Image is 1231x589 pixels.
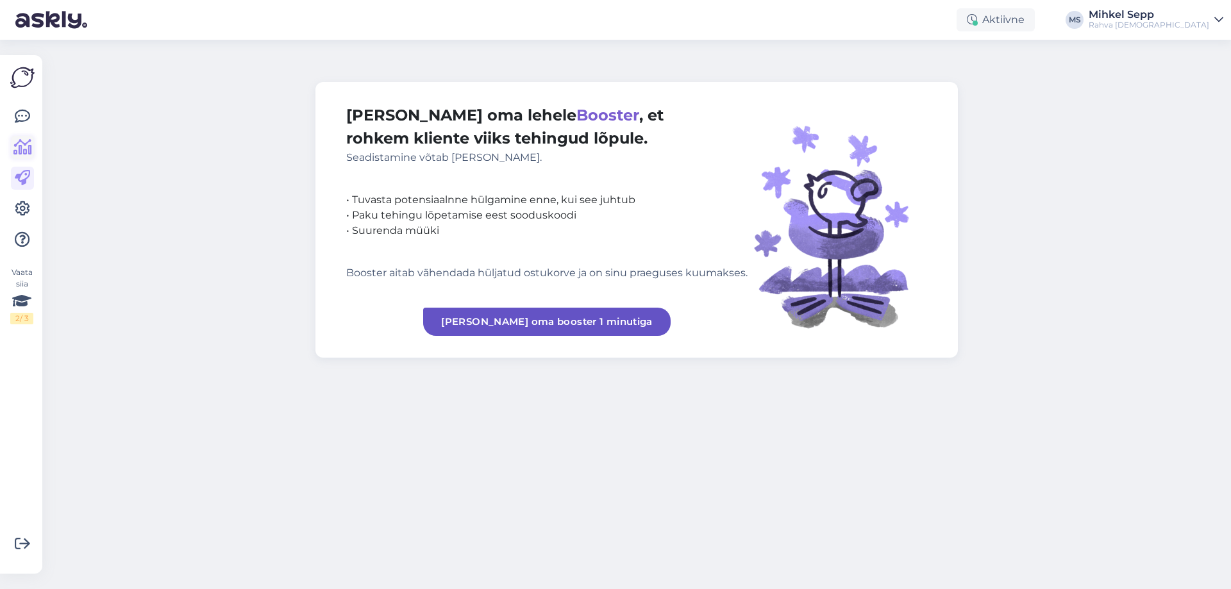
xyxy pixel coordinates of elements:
a: [PERSON_NAME] oma booster 1 minutiga [423,308,671,336]
div: Aktiivne [957,8,1035,31]
div: MS [1066,11,1084,29]
div: Mihkel Sepp [1089,10,1209,20]
div: Booster aitab vähendada hüljatud ostukorve ja on sinu praeguses kuumakses. [346,265,748,281]
a: Mihkel SeppRahva [DEMOGRAPHIC_DATA] [1089,10,1223,30]
img: Askly Logo [10,65,35,90]
img: illustration [748,104,927,336]
div: Rahva [DEMOGRAPHIC_DATA] [1089,20,1209,30]
div: 2 / 3 [10,313,33,324]
div: [PERSON_NAME] oma lehele , et rohkem kliente viiks tehingud lõpule. [346,104,748,165]
div: Vaata siia [10,267,33,324]
div: • Paku tehingu lõpetamise eest sooduskoodi [346,208,748,223]
span: Booster [576,106,639,124]
div: • Suurenda müüki [346,223,748,238]
div: • Tuvasta potensiaalnne hülgamine enne, kui see juhtub [346,192,748,208]
div: Seadistamine võtab [PERSON_NAME]. [346,150,748,165]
